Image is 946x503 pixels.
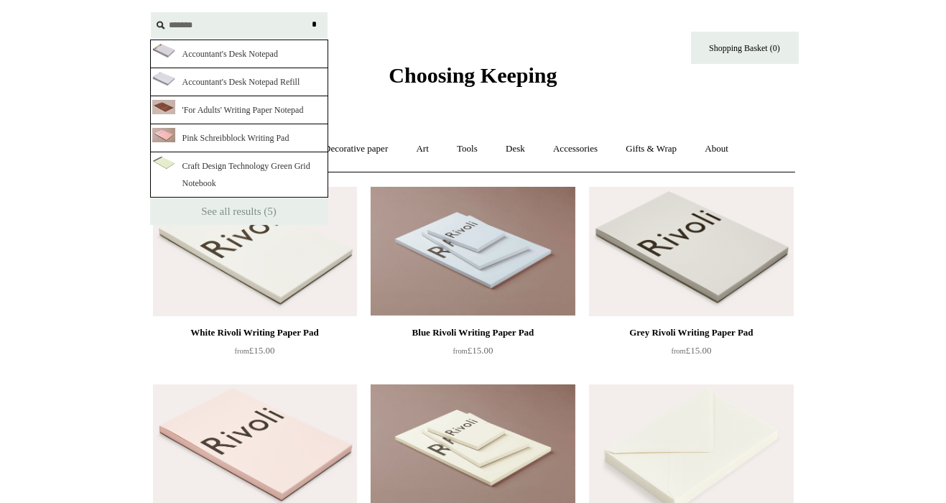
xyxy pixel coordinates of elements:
[453,345,493,356] span: £15.00
[691,32,799,64] a: Shopping Basket (0)
[150,68,328,96] a: Accountant's Desk Notepad Refill
[589,187,793,316] img: Grey Rivoli Writing Paper Pad
[152,100,175,114] img: CopyrightChoosingKeepingBS20220316903RT_thumb.jpg
[150,124,328,152] a: Pink Schreibblock Writing Pad
[311,130,401,168] a: Decorative paper
[593,324,789,341] div: Grey Rivoli Writing Paper Pad
[157,324,353,341] div: White Rivoli Writing Paper Pad
[152,44,175,58] img: vLYulzrKRtxeXM4I2cIJbJ7n_harAdOYGBe4PjeZMVg_thumb.png
[589,187,793,316] a: Grey Rivoli Writing Paper Pad Grey Rivoli Writing Paper Pad
[389,63,557,87] span: Choosing Keeping
[235,347,249,355] span: from
[150,152,328,198] a: Craft Design Technology Green Grid Notebook
[150,198,328,225] a: See all results (5)
[371,324,575,383] a: Blue Rivoli Writing Paper Pad from£15.00
[153,187,357,316] a: White Rivoli Writing Paper Pad White Rivoli Writing Paper Pad
[153,324,357,383] a: White Rivoli Writing Paper Pad from£15.00
[404,130,442,168] a: Art
[692,130,741,168] a: About
[374,324,571,341] div: Blue Rivoli Writing Paper Pad
[589,324,793,383] a: Grey Rivoli Writing Paper Pad from£15.00
[389,75,557,85] a: Choosing Keeping
[152,128,175,142] img: CopyrightChoosingKeepin2020040714661_thumb.jpg
[150,96,328,124] a: 'For Adults' Writing Paper Notepad
[235,345,275,356] span: £15.00
[613,130,690,168] a: Gifts & Wrap
[150,40,328,68] a: Accountant's Desk Notepad
[153,187,357,316] img: White Rivoli Writing Paper Pad
[152,72,175,86] img: 0WXdqjbDHh9jlr3XvZ26QZPtPj7jl5bmRzDRRcdLBMs_thumb.png
[152,157,175,170] img: FdZBEohizYNRwG3_NhoxHbokrq3Rk1GUj5DEAtIJCF0_thumb.png
[371,187,575,316] img: Blue Rivoli Writing Paper Pad
[540,130,611,168] a: Accessories
[444,130,491,168] a: Tools
[672,347,686,355] span: from
[672,345,712,356] span: £15.00
[371,187,575,316] a: Blue Rivoli Writing Paper Pad Blue Rivoli Writing Paper Pad
[453,347,468,355] span: from
[493,130,538,168] a: Desk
